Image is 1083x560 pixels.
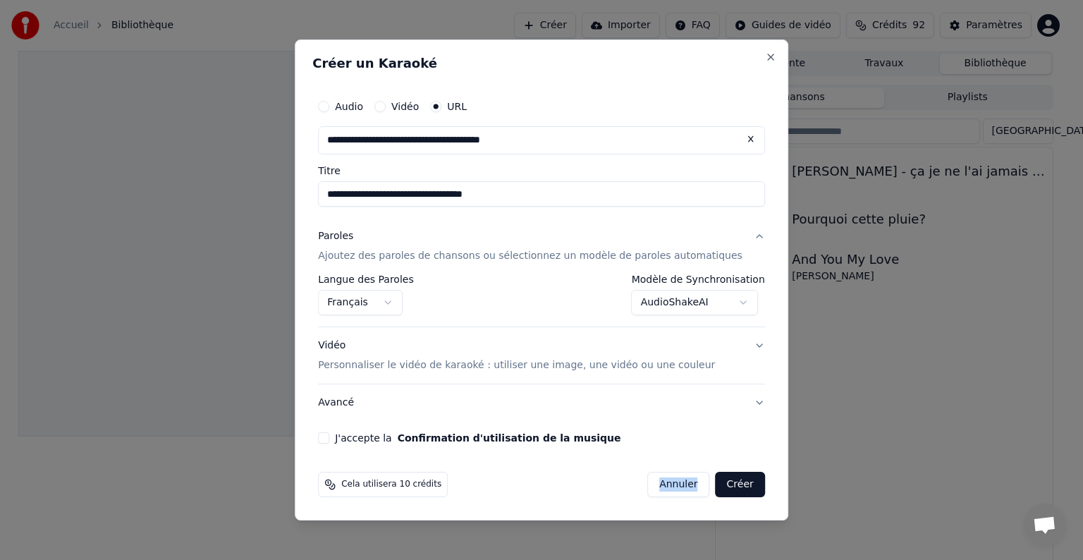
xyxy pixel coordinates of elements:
[318,166,765,176] label: Titre
[312,57,771,70] h2: Créer un Karaoké
[318,384,765,421] button: Avancé
[318,327,765,384] button: VidéoPersonnaliser le vidéo de karaoké : utiliser une image, une vidéo ou une couleur
[318,229,353,243] div: Paroles
[398,433,621,443] button: J'accepte la
[318,274,414,284] label: Langue des Paroles
[716,472,765,497] button: Créer
[318,339,715,372] div: Vidéo
[318,274,765,327] div: ParolesAjoutez des paroles de chansons ou sélectionnez un modèle de paroles automatiques
[447,102,467,111] label: URL
[318,218,765,274] button: ParolesAjoutez des paroles de chansons ou sélectionnez un modèle de paroles automatiques
[341,479,441,490] span: Cela utilisera 10 crédits
[318,358,715,372] p: Personnaliser le vidéo de karaoké : utiliser une image, une vidéo ou une couleur
[391,102,419,111] label: Vidéo
[318,249,742,263] p: Ajoutez des paroles de chansons ou sélectionnez un modèle de paroles automatiques
[335,433,620,443] label: J'accepte la
[647,472,709,497] button: Annuler
[632,274,765,284] label: Modèle de Synchronisation
[335,102,363,111] label: Audio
